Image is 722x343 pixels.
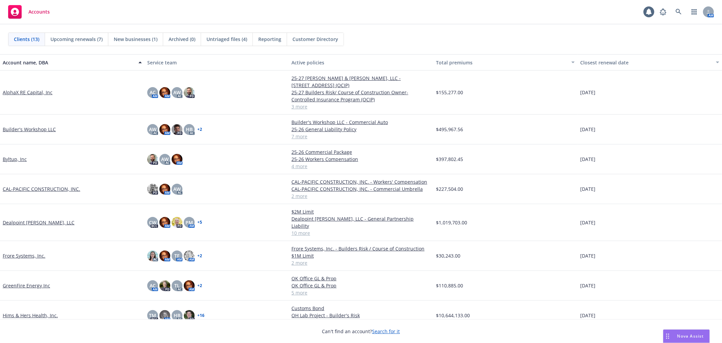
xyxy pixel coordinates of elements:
[436,282,463,289] span: $110,885.00
[580,185,595,193] span: [DATE]
[436,59,568,66] div: Total premiums
[291,289,431,296] a: 5 more
[580,89,595,96] span: [DATE]
[172,217,182,228] img: photo
[580,219,595,226] span: [DATE]
[663,330,672,343] div: Drag to move
[150,89,156,96] span: AC
[197,314,204,318] a: + 16
[50,36,103,43] span: Upcoming renewals (7)
[186,126,193,133] span: HB
[291,148,431,156] a: 25-26 Commercial Package
[580,126,595,133] span: [DATE]
[656,5,670,19] a: Report a Bug
[580,156,595,163] span: [DATE]
[289,54,433,70] button: Active policies
[197,284,202,288] a: + 2
[5,2,52,21] a: Accounts
[3,185,80,193] a: CAL-PACIFIC CONSTRUCTION, INC.
[291,215,431,229] a: Dealpoint [PERSON_NAME], LLC - General Partnership Liability
[150,282,156,289] span: AC
[159,310,170,321] img: photo
[663,329,710,343] button: Nova Assist
[159,217,170,228] img: photo
[291,156,431,163] a: 25-26 Workers Compensation
[197,254,202,258] a: + 2
[149,219,156,226] span: CW
[169,36,195,43] span: Archived (0)
[580,252,595,259] span: [DATE]
[436,126,463,133] span: $495,967.56
[3,282,50,289] a: GreenFire Energy Inc
[3,312,58,319] a: Hims & Hers Health, Inc.
[3,219,74,226] a: Dealpoint [PERSON_NAME], LLC
[14,36,39,43] span: Clients (13)
[28,9,50,15] span: Accounts
[677,333,704,339] span: Nova Assist
[159,87,170,98] img: photo
[291,208,431,215] a: $2M Limit
[322,328,400,335] span: Can't find an account?
[145,54,289,70] button: Service team
[291,59,431,66] div: Active policies
[291,305,431,312] a: Customs Bond
[436,156,463,163] span: $397,802.45
[580,282,595,289] span: [DATE]
[291,312,431,319] a: OH Lab Project - Builder's Risk
[184,280,195,291] img: photo
[292,36,338,43] span: Customer Directory
[197,220,202,224] a: + 5
[172,124,182,135] img: photo
[291,193,431,200] a: 2 more
[291,163,431,170] a: 4 more
[433,54,578,70] button: Total premiums
[3,89,52,96] a: AlphaX RE Capital, Inc
[174,282,180,289] span: TL
[3,59,134,66] div: Account name, DBA
[291,178,431,185] a: CAL-PACIFIC CONSTRUCTION, INC. - Workers' Compensation
[258,36,281,43] span: Reporting
[372,328,400,335] a: Search for it
[184,87,195,98] img: photo
[173,185,181,193] span: AW
[3,156,27,163] a: Byltup, Inc
[687,5,701,19] a: Switch app
[291,103,431,110] a: 3 more
[184,310,195,321] img: photo
[197,127,202,132] a: + 2
[436,219,467,226] span: $1,019,703.00
[184,250,195,261] img: photo
[147,59,286,66] div: Service team
[672,5,685,19] a: Search
[291,133,431,140] a: 7 more
[291,252,431,259] a: $1M Limit
[173,89,181,96] span: AW
[172,154,182,165] img: photo
[436,185,463,193] span: $227,504.00
[159,280,170,291] img: photo
[147,154,158,165] img: photo
[159,184,170,195] img: photo
[147,184,158,195] img: photo
[291,89,431,103] a: 25-27 Builders Risk/ Course of Construction Owner-Controlled Insurance Program (OCIP)
[159,250,170,261] img: photo
[291,126,431,133] a: 25-26 General Liability Policy
[291,229,431,237] a: 10 more
[291,75,431,89] a: 25-27 [PERSON_NAME] & [PERSON_NAME], LLC - [STREET_ADDRESS] (OCIP)
[580,312,595,319] span: [DATE]
[159,124,170,135] img: photo
[291,245,431,252] a: Frore Systems, Inc. - Builders Risk / Course of Construction
[436,312,470,319] span: $10,644,133.00
[161,156,169,163] span: AW
[291,185,431,193] a: CAL-PACIFIC CONSTRUCTION, INC. - Commercial Umbrella
[291,275,431,282] a: OK Office GL & Prop
[291,259,431,266] a: 2 more
[291,119,431,126] a: Builder's Workshop LLC - Commercial Auto
[147,250,158,261] img: photo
